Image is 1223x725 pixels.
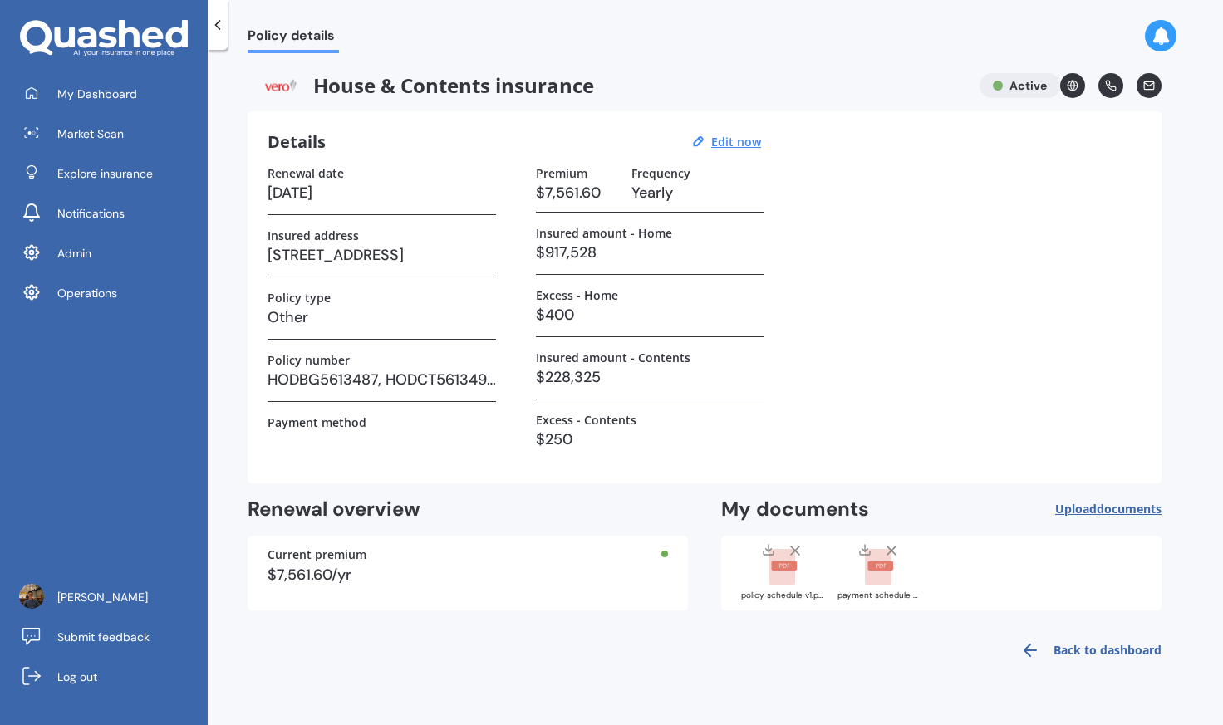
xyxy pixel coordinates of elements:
[12,620,208,654] a: Submit feedback
[1097,501,1162,517] span: documents
[536,302,764,327] h3: $400
[12,77,208,110] a: My Dashboard
[248,73,313,98] img: Vero.png
[706,135,766,149] button: Edit now
[268,415,366,429] label: Payment method
[268,180,496,205] h3: [DATE]
[268,228,359,242] label: Insured address
[536,365,764,389] h3: $228,325
[19,584,44,609] img: ACg8ocJLa-csUtcL-80ItbA20QSwDJeqfJvWfn8fgM9RBEIPTcSLDHdf=s96-c
[741,591,824,600] div: policy schedule v1.pdf
[268,367,496,392] h3: HODBG5613487, HODCT5613491 - - 1
[12,157,208,190] a: Explore insurance
[12,660,208,693] a: Log out
[268,353,350,367] label: Policy number
[536,166,587,180] label: Premium
[1055,497,1162,522] button: Uploaddocuments
[57,629,150,645] span: Submit feedback
[536,288,618,302] label: Excess - Home
[1010,630,1162,670] a: Back to dashboard
[268,291,331,305] label: Policy type
[12,117,208,150] a: Market Scan
[248,73,966,98] span: House & Contents insurance
[268,305,496,330] h3: Other
[536,240,764,265] h3: $917,528
[268,242,496,267] h3: [STREET_ADDRESS]
[12,277,208,310] a: Operations
[248,27,339,50] span: Policy details
[721,497,869,522] h2: My documents
[268,131,326,153] h3: Details
[837,591,921,600] div: payment schedule v1.pdf
[12,237,208,270] a: Admin
[12,580,208,614] a: [PERSON_NAME]
[536,350,690,365] label: Insured amount - Contents
[57,669,97,685] span: Log out
[536,413,636,427] label: Excess - Contents
[268,166,344,180] label: Renewal date
[57,589,148,605] span: [PERSON_NAME]
[57,86,137,102] span: My Dashboard
[536,180,618,205] h3: $7,561.60
[631,180,764,205] h3: Yearly
[1055,502,1162,516] span: Upload
[248,497,688,522] h2: Renewal overview
[268,549,668,561] div: Current premium
[536,226,672,240] label: Insured amount - Home
[536,427,764,452] h3: $250
[57,125,124,142] span: Market Scan
[57,205,125,222] span: Notifications
[57,245,91,262] span: Admin
[57,165,153,182] span: Explore insurance
[711,134,761,149] u: Edit now
[631,166,690,180] label: Frequency
[268,567,668,582] div: $7,561.60/yr
[12,197,208,230] a: Notifications
[57,285,117,301] span: Operations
